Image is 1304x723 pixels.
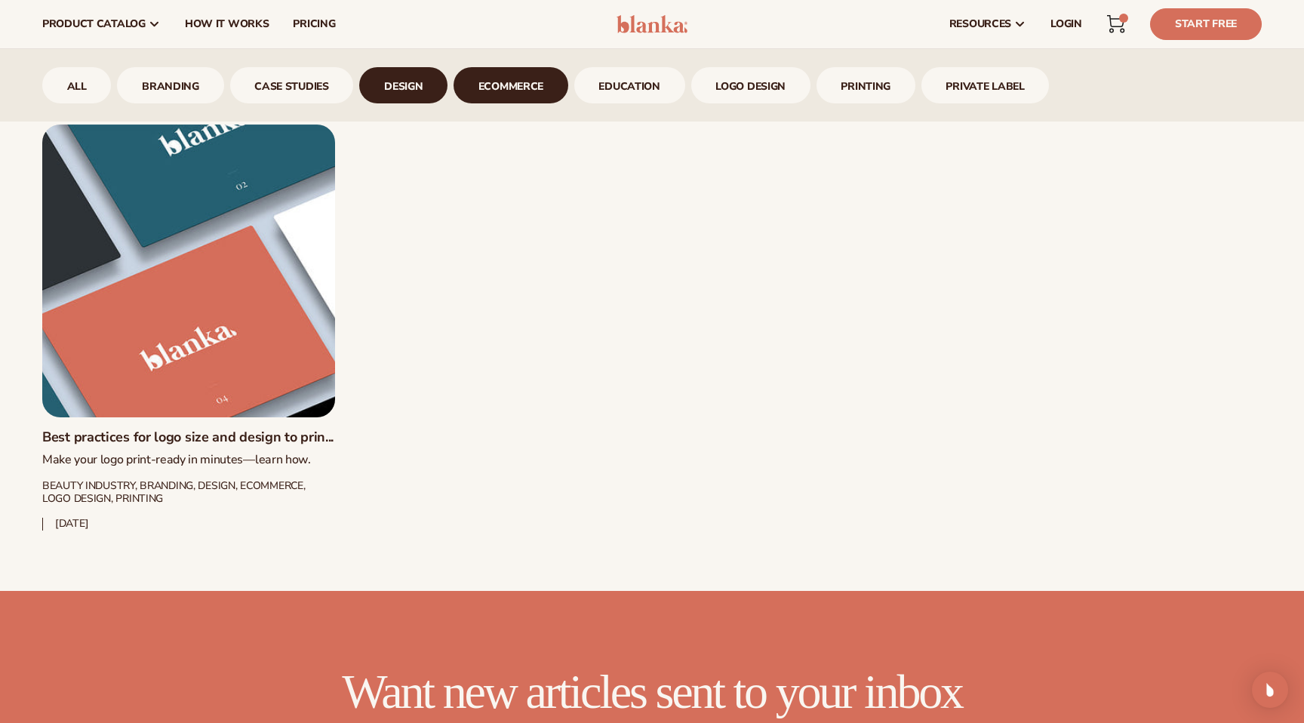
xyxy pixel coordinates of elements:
[817,67,915,103] a: printing
[42,67,111,103] a: All
[42,18,146,30] span: product catalog
[921,67,1050,103] a: Private Label
[359,67,447,103] div: 4 / 9
[293,18,335,30] span: pricing
[185,18,269,30] span: How It Works
[617,15,688,33] img: logo
[949,18,1011,30] span: resources
[1123,14,1124,23] span: 1
[454,67,568,103] div: 5 / 9
[230,67,354,103] a: case studies
[691,67,810,103] div: 7 / 9
[454,67,568,103] a: ecommerce
[921,67,1050,103] div: 9 / 9
[1252,672,1288,708] div: Open Intercom Messenger
[574,67,685,103] a: Education
[1150,8,1262,40] a: Start Free
[359,67,447,103] a: design
[117,67,223,103] a: branding
[42,67,111,103] div: 1 / 9
[817,67,915,103] div: 8 / 9
[574,67,685,103] div: 6 / 9
[42,429,335,446] a: Best practices for logo size and design to prin...
[230,67,354,103] div: 3 / 9
[691,67,810,103] a: logo design
[1050,18,1082,30] span: LOGIN
[117,67,223,103] div: 2 / 9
